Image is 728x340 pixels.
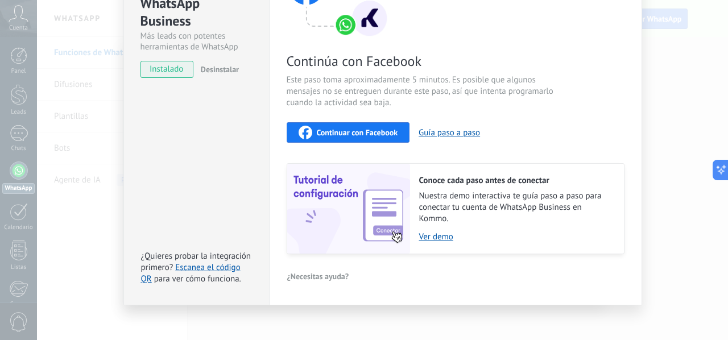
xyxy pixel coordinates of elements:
[201,64,239,74] span: Desinstalar
[287,122,410,143] button: Continuar con Facebook
[419,175,613,186] h2: Conoce cada paso antes de conectar
[287,272,349,280] span: ¿Necesitas ayuda?
[196,61,239,78] button: Desinstalar
[419,231,613,242] a: Ver demo
[154,273,241,284] span: para ver cómo funciona.
[140,31,253,52] div: Más leads con potentes herramientas de WhatsApp
[317,128,398,136] span: Continuar con Facebook
[287,268,350,285] button: ¿Necesitas ayuda?
[419,127,480,138] button: Guía paso a paso
[141,61,193,78] span: instalado
[419,190,613,225] span: Nuestra demo interactiva te guía paso a paso para conectar tu cuenta de WhatsApp Business en Kommo.
[141,251,251,273] span: ¿Quieres probar la integración primero?
[287,52,557,70] span: Continúa con Facebook
[141,262,241,284] a: Escanea el código QR
[287,74,557,109] span: Este paso toma aproximadamente 5 minutos. Es posible que algunos mensajes no se entreguen durante...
